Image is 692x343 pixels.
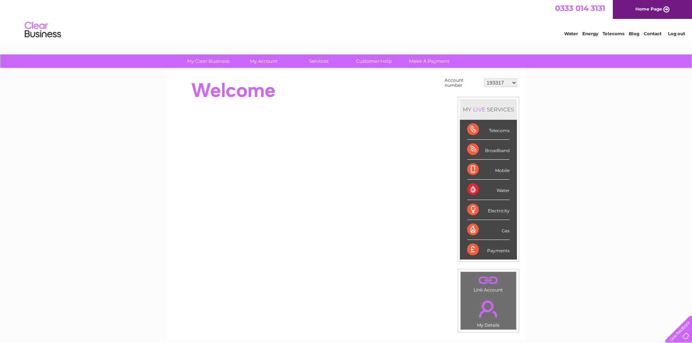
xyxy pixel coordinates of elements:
[467,160,510,180] div: Mobile
[234,54,294,68] a: My Account
[564,31,578,36] a: Water
[582,31,598,36] a: Energy
[175,4,518,35] div: Clear Business is a trading name of Verastar Limited (registered in [GEOGRAPHIC_DATA] No. 3667643...
[644,31,661,36] a: Contact
[467,120,510,140] div: Telecoms
[460,271,517,294] td: Link Account
[467,140,510,160] div: Broadband
[443,76,482,90] td: Account number
[467,220,510,240] div: Gas
[462,274,514,286] a: .
[460,99,517,120] div: MY SERVICES
[668,31,685,36] a: Log out
[629,31,639,36] a: Blog
[344,54,404,68] a: Customer Help
[467,180,510,200] div: Water
[472,106,487,113] div: LIVE
[467,200,510,220] div: Electricity
[289,54,349,68] a: Services
[178,54,238,68] a: My Clear Business
[460,294,517,330] td: My Details
[603,31,624,36] a: Telecoms
[399,54,459,68] a: Make A Payment
[24,19,61,41] img: logo.png
[467,240,510,260] div: Payments
[555,4,605,13] a: 0333 014 3131
[462,296,514,322] a: .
